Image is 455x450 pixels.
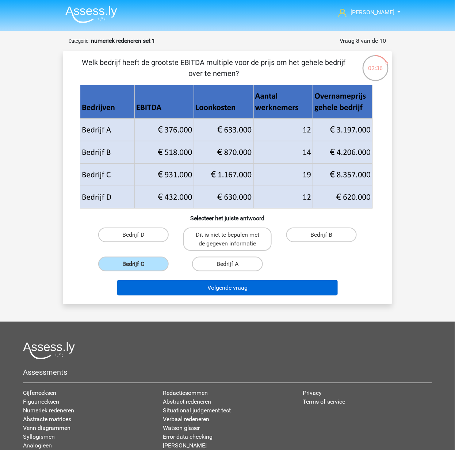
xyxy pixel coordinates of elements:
[23,398,59,405] a: Figuurreeksen
[98,228,169,242] label: Bedrijf D
[351,9,395,16] span: [PERSON_NAME]
[303,390,322,397] a: Privacy
[192,257,263,271] label: Bedrijf A
[340,37,386,45] div: Vraag 8 van de 10
[98,257,169,271] label: Bedrijf C
[163,425,200,432] a: Watson glaser
[74,209,381,222] h6: Selecteer het juiste antwoord
[65,6,117,23] img: Assessly
[163,416,209,423] a: Verbaal redeneren
[91,37,155,44] strong: numeriek redeneren set 1
[163,390,208,397] a: Redactiesommen
[362,54,389,73] div: 02:36
[23,407,74,414] a: Numeriek redeneren
[23,416,71,423] a: Abstracte matrices
[117,280,338,295] button: Volgende vraag
[286,228,357,242] label: Bedrijf B
[163,434,213,441] a: Error data checking
[23,425,70,432] a: Venn diagrammen
[74,57,353,79] p: Welk bedrijf heeft de grootste EBITDA multiple voor de prijs om het gehele bedrijf over te nemen?
[163,442,207,449] a: [PERSON_NAME]
[163,398,211,405] a: Abstract redeneren
[23,442,52,449] a: Analogieen
[23,342,75,359] img: Assessly logo
[23,390,56,397] a: Cijferreeksen
[336,8,395,17] a: [PERSON_NAME]
[69,38,89,44] small: Categorie:
[303,398,345,405] a: Terms of service
[183,228,271,251] label: Dit is niet te bepalen met de gegeven informatie
[163,407,231,414] a: Situational judgement test
[23,368,432,377] h5: Assessments
[23,434,55,441] a: Syllogismen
